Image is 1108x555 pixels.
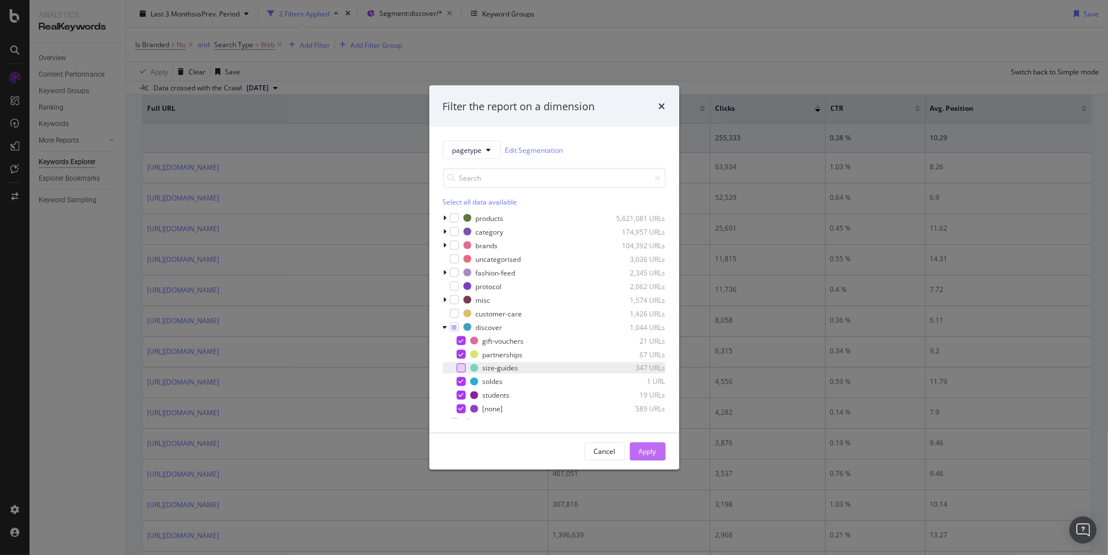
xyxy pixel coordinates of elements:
div: 21 URLs [610,336,666,345]
div: uncategorised [476,254,521,264]
div: 104,392 URLs [610,240,666,250]
div: brands [476,240,498,250]
span: pagetype [453,145,482,155]
div: 1,574 URLs [610,295,666,304]
div: 2,062 URLs [610,281,666,291]
div: students [483,390,510,400]
button: pagetype [443,141,501,159]
div: 19 URLs [610,390,666,400]
div: 174,957 URLs [610,227,666,236]
div: category [476,227,504,236]
div: modal [429,85,679,470]
div: 1,426 URLs [610,308,666,318]
div: Cancel [594,446,616,456]
div: support [476,418,500,427]
div: 1,044 URLs [610,322,666,332]
div: Open Intercom Messenger [1069,516,1097,544]
div: 165 URLs [610,418,666,427]
div: fashion-feed [476,268,516,277]
div: misc [476,295,491,304]
div: customer-care [476,308,522,318]
div: times [659,99,666,114]
div: soldes [483,377,503,386]
div: Filter the report on a dimension [443,99,595,114]
div: size-guides [483,363,519,373]
div: 2,345 URLs [610,268,666,277]
div: Select all data available [443,197,666,207]
button: Cancel [584,443,625,461]
div: protocol [476,281,502,291]
div: partnerships [483,349,523,359]
div: products [476,213,504,223]
a: Edit Segmentation [505,144,563,156]
div: Apply [639,446,657,456]
div: 347 URLs [610,363,666,373]
div: 67 URLs [610,349,666,359]
div: [none] [483,404,503,414]
div: 1 URL [610,377,666,386]
button: Apply [630,443,666,461]
div: 589 URLs [610,404,666,414]
div: 3,036 URLs [610,254,666,264]
div: 5,621,081 URLs [610,213,666,223]
input: Search [443,168,666,188]
div: gift-vouchers [483,336,524,345]
div: discover [476,322,503,332]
